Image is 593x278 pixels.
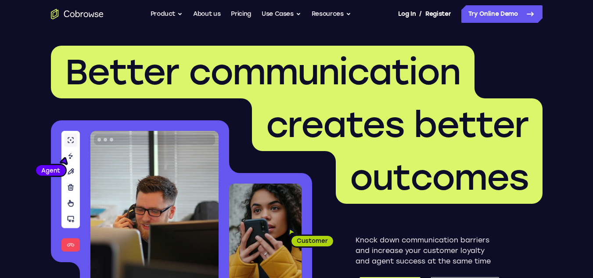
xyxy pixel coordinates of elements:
a: About us [193,5,220,23]
p: Knock down communication barriers and increase your customer loyalty and agent success at the sam... [356,235,499,267]
button: Use Cases [262,5,301,23]
a: Try Online Demo [461,5,543,23]
a: Register [425,5,451,23]
a: Pricing [231,5,251,23]
button: Product [151,5,183,23]
a: Accéder à la page d'accueil [51,9,104,19]
span: / [419,9,422,19]
button: Resources [312,5,351,23]
span: outcomes [350,156,528,199]
a: Log In [398,5,416,23]
span: creates better [266,104,528,146]
span: Better communication [65,51,460,93]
